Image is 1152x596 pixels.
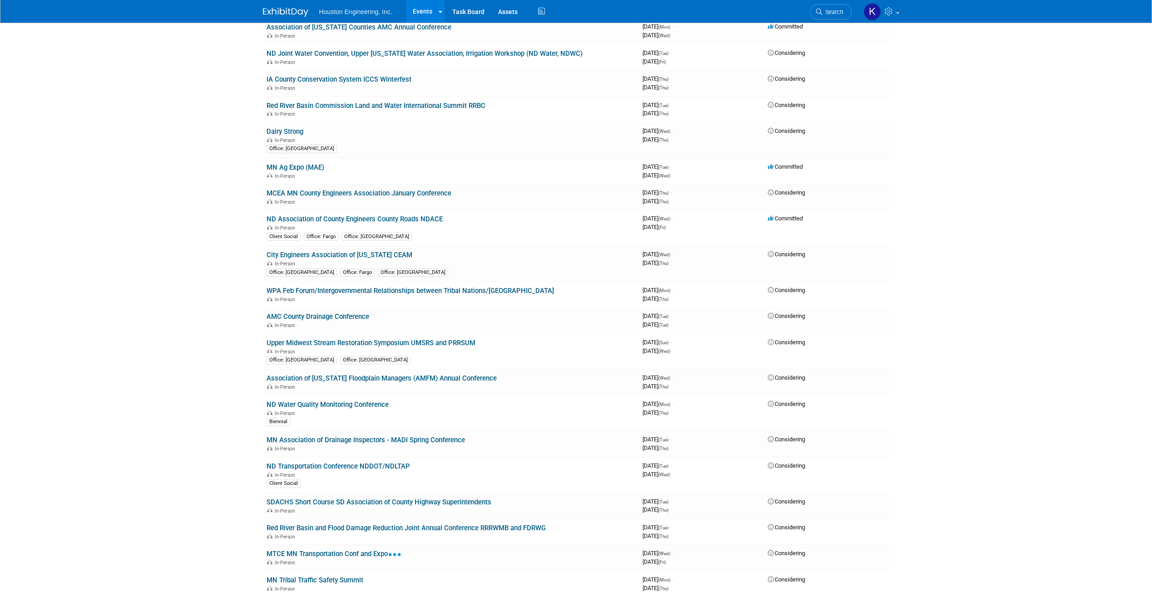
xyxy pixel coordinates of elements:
a: WPA Feb Forum/Intergovernmental Relationships between Tribal Nations/[GEOGRAPHIC_DATA] [267,287,554,295]
span: (Thu) [658,297,668,302]
span: - [672,401,673,407]
span: Considering [768,401,805,407]
img: In-Person Event [267,59,272,64]
img: In-Person Event [267,199,272,204]
span: - [670,498,671,505]
span: (Tue) [658,165,668,170]
span: [DATE] [643,576,673,583]
span: Considering [768,576,805,583]
img: In-Person Event [267,137,272,142]
span: (Thu) [658,77,668,82]
span: [DATE] [643,383,668,390]
span: (Wed) [658,173,670,178]
span: [DATE] [643,259,668,266]
a: MN Tribal Traffic Safety Summit [267,576,363,584]
span: [DATE] [643,224,666,230]
span: (Thu) [658,410,668,415]
a: IA County Conservation System ICCS Winterfest [267,75,411,83]
span: Considering [768,339,805,346]
span: Considering [768,251,805,258]
span: (Thu) [658,261,668,266]
span: [DATE] [643,49,671,56]
span: In-Person [275,261,298,267]
span: Considering [768,127,805,134]
a: AMC County Drainage Conference [267,313,369,321]
span: [DATE] [643,374,673,381]
span: Considering [768,49,805,56]
span: (Tue) [658,499,668,504]
span: (Thu) [658,137,668,142]
img: In-Person Event [267,349,272,353]
span: - [672,287,673,293]
div: Office: Fargo [304,233,338,241]
span: - [670,436,671,443]
span: [DATE] [643,84,668,91]
span: (Wed) [658,252,670,257]
span: [DATE] [643,198,668,205]
span: [DATE] [643,585,668,591]
span: Search [822,9,843,15]
a: ND Association of County Engineers County Roads NDACE [267,215,443,223]
span: (Fri) [658,225,666,230]
span: (Fri) [658,560,666,565]
a: ND Joint Water Convention, Upper [US_STATE] Water Association, Irrigation Workshop (ND Water, NDWC) [267,49,583,58]
span: In-Person [275,59,298,65]
img: In-Person Event [267,297,272,301]
a: MCEA MN County Engineers Association January Conference [267,189,451,197]
img: ExhibitDay [263,8,308,17]
span: [DATE] [643,58,666,65]
div: Office: [GEOGRAPHIC_DATA] [340,356,410,364]
span: [DATE] [643,462,671,469]
span: In-Person [275,111,298,117]
div: Office: [GEOGRAPHIC_DATA] [267,269,337,277]
span: Considering [768,550,805,557]
span: Considering [768,498,805,505]
span: [DATE] [643,532,668,539]
span: - [670,163,671,170]
span: (Wed) [658,551,670,556]
span: [DATE] [643,23,673,30]
span: [DATE] [643,347,670,354]
span: - [672,215,673,222]
span: Committed [768,163,803,170]
span: [DATE] [643,287,673,293]
span: Considering [768,313,805,319]
span: Considering [768,462,805,469]
a: Upper Midwest Stream Restoration Symposium UMSRS and PRRSUM [267,339,475,347]
img: In-Person Event [267,261,272,265]
span: (Mon) [658,288,670,293]
img: In-Person Event [267,508,272,513]
span: (Thu) [658,85,668,90]
span: [DATE] [643,163,671,170]
span: - [670,339,671,346]
span: [DATE] [643,445,668,451]
div: Client Social [267,479,301,488]
div: Biennial [267,418,290,426]
span: - [670,313,671,319]
span: In-Person [275,446,298,452]
span: (Thu) [658,111,668,116]
span: In-Person [275,297,298,303]
span: [DATE] [643,524,671,531]
span: [DATE] [643,409,668,416]
span: (Mon) [658,402,670,407]
img: In-Person Event [267,472,272,477]
span: [DATE] [643,251,673,258]
span: Committed [768,23,803,30]
a: Dairy Strong [267,127,303,136]
span: - [670,462,671,469]
a: Red River Basin Commission Land and Water International Summit RRBC [267,102,485,110]
img: In-Person Event [267,384,272,389]
span: Committed [768,215,803,222]
span: - [672,550,673,557]
span: [DATE] [643,189,671,196]
img: Kendra Jensen [864,3,881,20]
span: (Thu) [658,446,668,451]
a: ND Water Quality Monitoring Conference [267,401,389,409]
span: (Wed) [658,33,670,38]
span: (Wed) [658,472,670,477]
img: In-Person Event [267,534,272,538]
span: In-Person [275,560,298,566]
span: (Thu) [658,191,668,195]
span: In-Person [275,322,298,328]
